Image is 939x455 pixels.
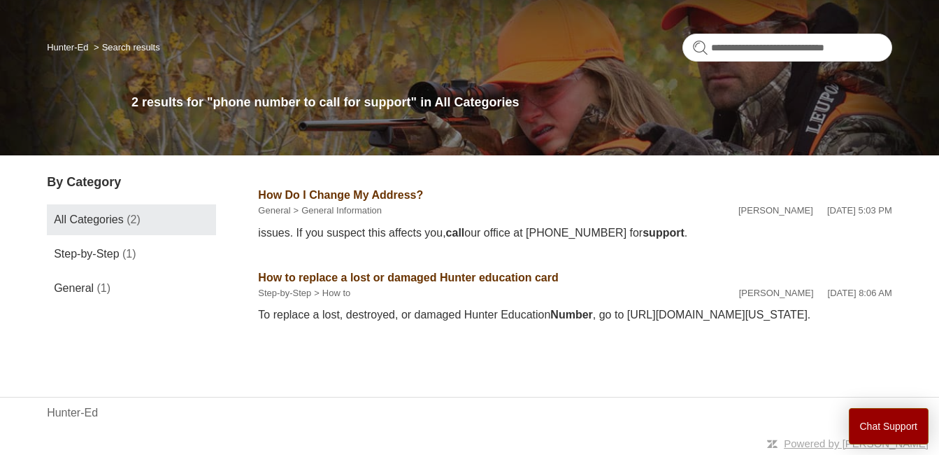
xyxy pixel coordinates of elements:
a: Step-by-Step (1) [47,239,216,269]
a: Powered by [PERSON_NAME] [784,437,929,449]
a: General [258,205,290,216]
a: General Information [301,205,382,216]
time: 07/28/2022, 08:06 [828,288,892,298]
li: [PERSON_NAME] [739,286,814,300]
span: All Categories [54,213,124,225]
em: support [643,227,684,239]
span: (1) [122,248,136,260]
em: Number [550,309,592,321]
li: Step-by-Step [258,286,311,300]
button: Chat Support [849,408,929,444]
input: Search [682,34,892,62]
a: Hunter-Ed [47,42,88,52]
li: General [258,204,290,218]
li: [PERSON_NAME] [738,204,813,218]
a: All Categories (2) [47,204,216,235]
li: General Information [291,204,382,218]
li: How to [311,286,350,300]
a: How to replace a lost or damaged Hunter education card [258,272,558,283]
span: Step-by-Step [54,248,119,260]
span: (1) [97,282,111,294]
span: General [54,282,94,294]
h1: 2 results for "phone number to call for support" in All Categories [131,93,892,112]
li: Search results [91,42,160,52]
a: Step-by-Step [258,288,311,298]
h3: By Category [47,173,216,192]
a: General (1) [47,273,216,304]
a: How to [322,288,350,298]
li: Hunter-Ed [47,42,91,52]
div: issues. If you suspect this affects you, our office at [PHONE_NUMBER] for . [258,225,892,241]
em: call [446,227,465,239]
span: (2) [127,213,141,225]
a: Hunter-Ed [47,405,98,421]
a: How Do I Change My Address? [258,189,423,201]
div: To replace a lost, destroyed, or damaged Hunter Education , go to [URL][DOMAIN_NAME][US_STATE]. [258,307,892,323]
time: 02/12/2024, 17:03 [827,205,892,216]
